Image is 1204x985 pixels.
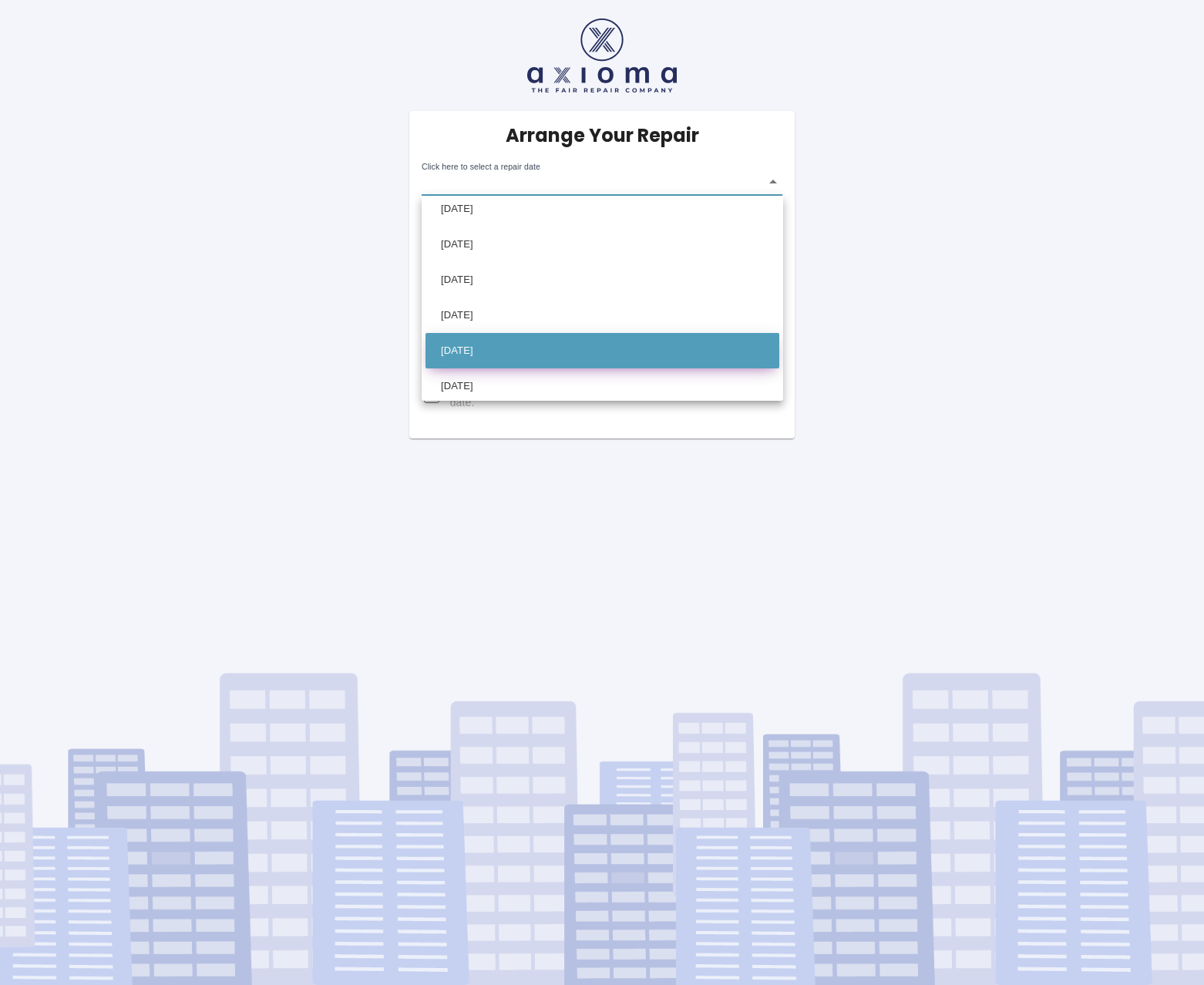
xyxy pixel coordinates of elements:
li: [DATE] [425,227,779,262]
li: [DATE] [425,191,779,227]
li: [DATE] [425,333,779,368]
li: [DATE] [425,368,779,404]
li: [DATE] [425,298,779,333]
li: [DATE] [425,262,779,298]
